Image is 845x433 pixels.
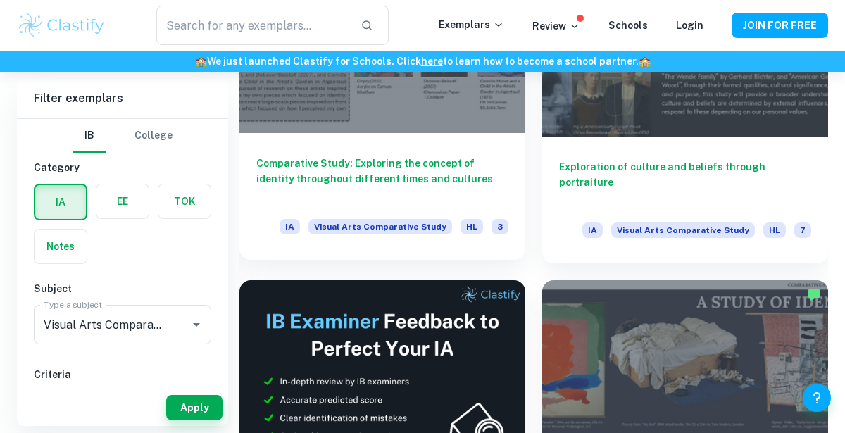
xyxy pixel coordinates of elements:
[676,20,703,31] a: Login
[17,11,106,39] img: Clastify logo
[639,56,651,67] span: 🏫
[134,119,173,153] button: College
[611,222,755,238] span: Visual Arts Comparative Study
[96,184,149,218] button: EE
[35,230,87,263] button: Notes
[763,222,786,238] span: HL
[492,219,508,234] span: 3
[73,119,173,153] div: Filter type choice
[803,384,831,412] button: Help and Feedback
[439,17,504,32] p: Exemplars
[17,79,228,118] h6: Filter exemplars
[195,56,207,67] span: 🏫
[158,184,211,218] button: TOK
[559,159,811,206] h6: Exploration of culture and beliefs through portraiture
[187,315,206,334] button: Open
[44,299,102,310] label: Type a subject
[732,13,828,38] button: JOIN FOR FREE
[73,119,106,153] button: IB
[461,219,483,234] span: HL
[280,219,300,234] span: IA
[34,160,211,175] h6: Category
[256,156,508,202] h6: Comparative Study: Exploring the concept of identity throughout different times and cultures
[34,367,211,382] h6: Criteria
[166,395,223,420] button: Apply
[35,185,86,219] button: IA
[794,222,811,238] span: 7
[34,281,211,296] h6: Subject
[807,287,821,301] img: Marked
[3,54,842,69] h6: We just launched Clastify for Schools. Click to learn how to become a school partner.
[582,222,603,238] span: IA
[608,20,648,31] a: Schools
[308,219,452,234] span: Visual Arts Comparative Study
[156,6,349,45] input: Search for any exemplars...
[532,18,580,34] p: Review
[421,56,443,67] a: here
